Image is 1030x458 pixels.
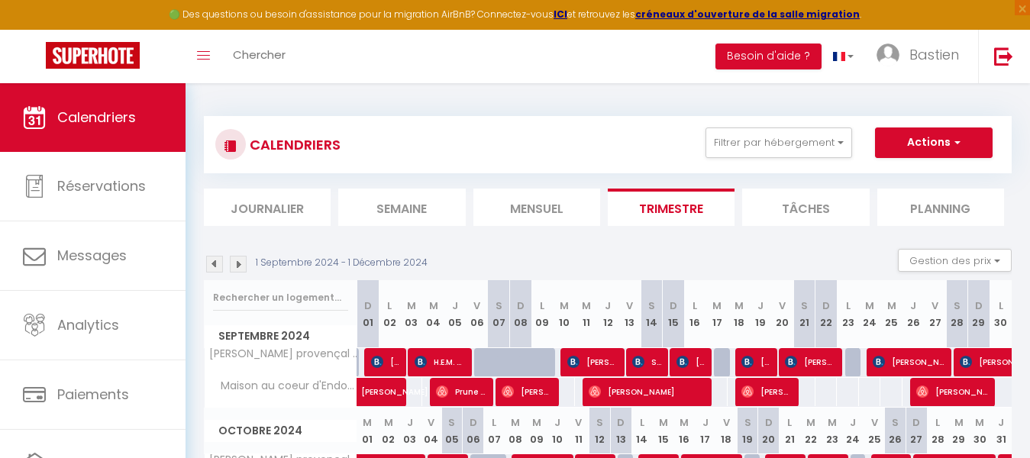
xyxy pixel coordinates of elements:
[415,347,467,376] span: H.E.M. Romijnders
[575,280,597,348] th: 11
[906,408,928,454] th: 27
[787,415,792,430] abbr: L
[750,280,772,348] th: 19
[758,408,780,454] th: 20
[875,127,993,158] button: Actions
[680,415,689,430] abbr: M
[488,280,510,348] th: 07
[912,415,920,430] abbr: D
[420,408,441,454] th: 04
[221,30,297,83] a: Chercher
[635,8,860,21] a: créneaux d'ouverture de la salle migration
[631,408,653,454] th: 14
[742,189,869,226] li: Tâches
[846,298,851,313] abbr: L
[617,415,625,430] abbr: D
[865,298,874,313] abbr: M
[361,369,431,398] span: [PERSON_NAME]
[547,408,568,454] th: 10
[779,298,786,313] abbr: V
[205,325,357,347] span: Septembre 2024
[452,298,458,313] abbr: J
[57,315,119,334] span: Analytics
[608,189,735,226] li: Trimestre
[793,280,815,348] th: 21
[213,284,348,311] input: Rechercher un logement...
[422,280,444,348] th: 04
[715,44,822,69] button: Besoin d'aide ?
[407,298,416,313] abbr: M
[909,45,959,64] span: Bastien
[246,127,341,162] h3: CALENDRIERS
[492,415,496,430] abbr: L
[815,280,838,348] th: 22
[429,298,438,313] abbr: M
[927,408,948,454] th: 28
[741,347,771,376] span: [PERSON_NAME]
[785,347,837,376] span: [PERSON_NAME]
[990,280,1012,348] th: 30
[999,298,1003,313] abbr: L
[470,415,477,430] abbr: D
[975,298,983,313] abbr: D
[887,298,896,313] abbr: M
[483,408,505,454] th: 07
[554,8,567,21] a: ICI
[204,189,331,226] li: Journalier
[582,298,591,313] abbr: M
[684,280,706,348] th: 16
[659,415,668,430] abbr: M
[554,280,576,348] th: 10
[575,415,582,430] abbr: V
[357,378,379,407] a: [PERSON_NAME]
[828,415,837,430] abbr: M
[441,408,463,454] th: 05
[822,408,843,454] th: 23
[975,415,984,430] abbr: M
[532,415,541,430] abbr: M
[233,47,286,63] span: Chercher
[801,298,808,313] abbr: S
[925,280,947,348] th: 27
[384,415,393,430] abbr: M
[822,298,830,313] abbr: D
[728,280,750,348] th: 18
[379,280,401,348] th: 02
[970,408,991,454] th: 30
[207,378,360,395] span: Maison au coeur d'Endoume
[780,408,801,454] th: 21
[511,415,520,430] abbr: M
[716,408,738,454] th: 18
[428,415,434,430] abbr: V
[57,176,146,195] span: Réservations
[968,280,990,348] th: 29
[57,246,127,265] span: Messages
[597,280,619,348] th: 12
[837,280,859,348] th: 23
[744,415,751,430] abbr: S
[436,377,488,406] span: Prune Plantin
[568,408,589,454] th: 11
[864,408,885,454] th: 25
[407,415,413,430] abbr: J
[357,280,379,348] th: 01
[994,47,1013,66] img: logout
[205,420,357,442] span: Octobre 2024
[695,408,716,454] th: 17
[877,189,1004,226] li: Planning
[806,415,815,430] abbr: M
[880,280,902,348] th: 25
[800,408,822,454] th: 22
[850,415,856,430] abbr: J
[757,298,764,313] abbr: J
[871,415,878,430] abbr: V
[338,189,465,226] li: Semaine
[892,415,899,430] abbr: S
[954,298,961,313] abbr: S
[706,127,852,158] button: Filtrer par hébergement
[618,280,641,348] th: 13
[505,408,526,454] th: 08
[935,415,940,430] abbr: L
[693,298,697,313] abbr: L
